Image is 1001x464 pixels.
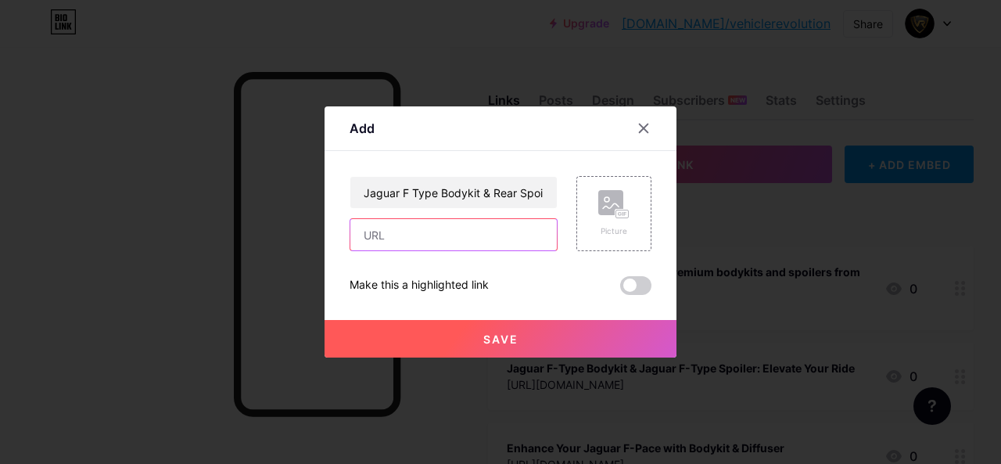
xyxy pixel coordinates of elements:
[350,276,489,295] div: Make this a highlighted link
[350,177,557,208] input: Title
[483,333,518,346] span: Save
[325,320,676,358] button: Save
[350,119,375,138] div: Add
[598,225,630,237] div: Picture
[350,219,557,250] input: URL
